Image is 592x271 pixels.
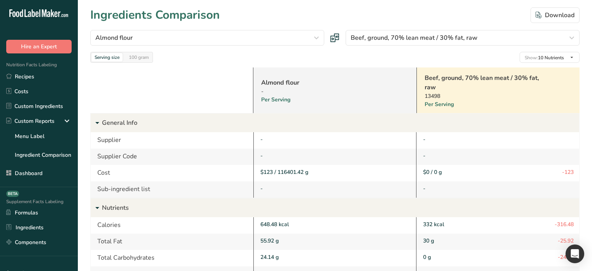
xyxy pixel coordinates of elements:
div: Open Intercom Messenger [566,244,584,263]
span: -123 [562,168,574,176]
div: 0 g [416,250,579,266]
div: Sub-ingredient list [91,181,253,198]
div: - [423,135,574,143]
span: -316.48 [555,220,574,230]
div: Cost [91,165,253,181]
a: Beef, ground, 70% lean meat / 30% fat, raw [425,73,552,92]
p: Nutrients [102,198,579,217]
div: Per Serving [261,96,388,104]
div: Calories [91,217,253,234]
h1: Ingredients Comparison [90,6,220,24]
span: 10 Nutrients [525,55,564,61]
span: Beef, ground, 70% lean meat / 30% fat, raw [351,33,478,43]
div: Custom Reports [6,117,54,125]
div: BETA [6,191,19,197]
div: - [260,135,411,143]
div: Supplier [91,132,253,149]
div: 55.92 g [253,234,416,250]
span: - [423,185,425,192]
div: Serving size [91,53,123,62]
span: - [260,185,263,192]
div: $123 / 116401.42 g [260,168,411,176]
div: Per Serving [425,100,552,108]
p: General Info [102,113,579,132]
div: Nutrients [91,198,579,217]
div: 13498 [425,92,552,100]
span: -24.14 [558,253,574,262]
button: Almond flour [90,30,324,46]
div: $0 / 0 g [423,168,574,176]
div: 100 gram [126,53,152,62]
div: Download [536,11,574,20]
div: Total Carbohydrates [91,250,253,266]
button: Show:10 Nutrients [520,52,580,63]
div: 24.14 g [253,250,416,266]
div: Supplier Code [91,149,253,165]
div: - [261,87,388,96]
button: Hire an Expert [6,40,72,53]
button: Download [531,7,580,23]
div: 30 g [416,234,579,250]
div: General Info [91,113,579,132]
div: - [260,152,411,160]
a: Almond flour [261,78,388,87]
span: Almond flour [95,33,133,43]
div: Total Fat [91,234,253,250]
span: -25.92 [558,237,574,246]
span: Show: [525,55,538,61]
div: - [423,152,574,160]
div: 648.48 kcal [253,217,416,234]
button: Beef, ground, 70% lean meat / 30% fat, raw [346,30,580,46]
div: 332 kcal [416,217,579,234]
